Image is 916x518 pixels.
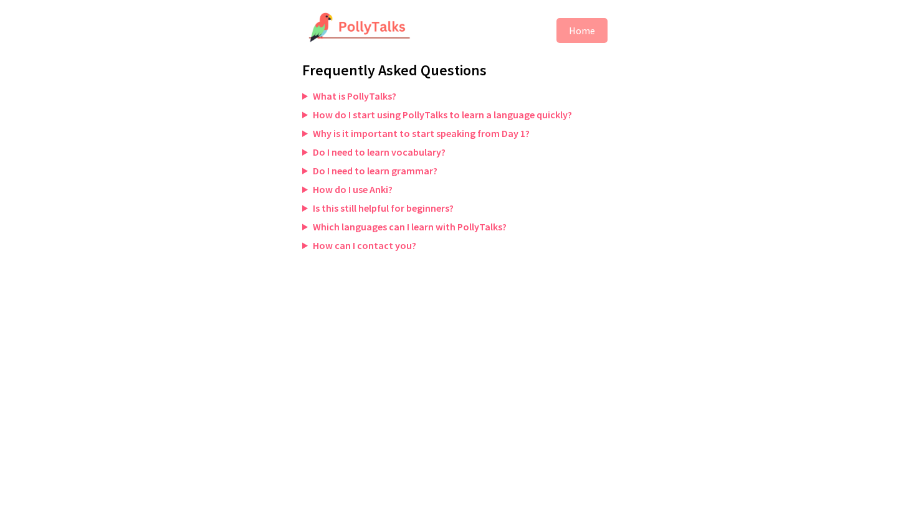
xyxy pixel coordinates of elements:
summary: How can I contact you? [302,239,614,252]
summary: Which languages can I learn with PollyTalks? [302,220,614,233]
h1: Frequently Asked Questions [302,60,614,80]
summary: Is this still helpful for beginners? [302,202,614,214]
summary: Do I need to learn vocabulary? [302,146,614,158]
button: Home [556,18,608,43]
summary: Why is it important to start speaking from Day 1? [302,127,614,139]
summary: What is PollyTalks? [302,90,614,102]
summary: How do I use Anki? [302,183,614,195]
img: PollyTalks Logo [308,12,411,44]
summary: How do I start using PollyTalks to learn a language quickly? [302,108,614,121]
summary: Do I need to learn grammar? [302,164,614,177]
